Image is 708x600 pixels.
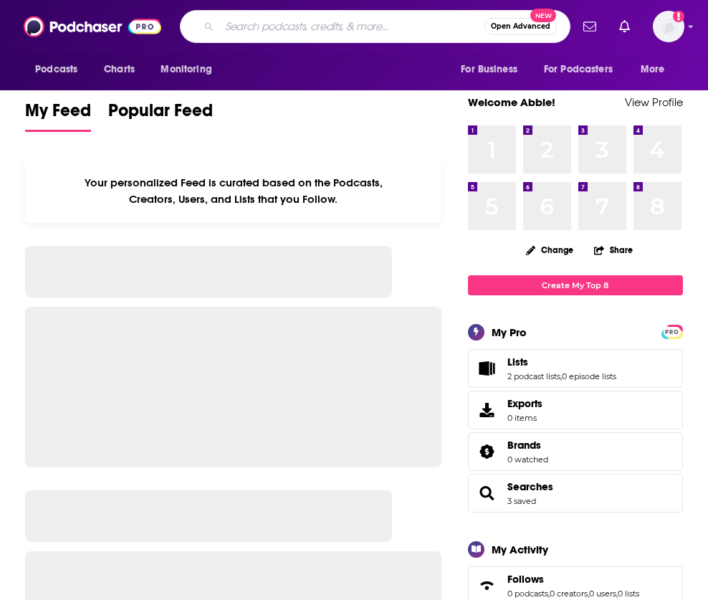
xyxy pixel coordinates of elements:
span: For Business [461,59,517,80]
span: 0 items [507,413,542,423]
a: Lists [507,356,616,368]
button: open menu [451,56,535,83]
a: Create My Top 8 [468,275,683,295]
a: Show notifications dropdown [578,14,602,39]
a: Lists [473,358,502,378]
div: Search podcasts, credits, & more... [180,10,570,43]
a: 0 episode lists [562,371,616,381]
button: open menu [150,56,230,83]
span: Searches [468,474,683,513]
a: 0 watched [507,454,548,465]
span: Open Advanced [491,23,550,30]
span: More [641,59,665,80]
a: Brands [473,442,502,462]
a: 2 podcast lists [507,371,560,381]
span: Charts [104,59,135,80]
span: , [588,589,589,599]
span: Brands [507,439,541,452]
span: PRO [664,327,681,338]
img: Podchaser - Follow, Share and Rate Podcasts [24,13,161,40]
a: PRO [664,325,681,336]
a: My Feed [25,100,91,132]
a: Exports [468,391,683,429]
input: Search podcasts, credits, & more... [219,15,484,38]
a: 0 users [589,589,616,599]
span: , [560,371,562,381]
a: Welcome Abbie! [468,95,555,109]
a: Searches [473,483,502,503]
span: My Feed [25,100,91,130]
a: Popular Feed [108,100,213,132]
button: open menu [25,56,96,83]
button: Share [593,236,633,264]
div: My Pro [492,325,527,339]
a: Follows [473,576,502,596]
span: Popular Feed [108,100,213,130]
span: Monitoring [161,59,211,80]
span: Podcasts [35,59,77,80]
span: Exports [507,397,542,410]
span: Brands [468,432,683,471]
a: 0 lists [618,589,639,599]
a: Brands [507,439,548,452]
button: Show profile menu [653,11,684,42]
button: open menu [631,56,683,83]
button: Open AdvancedNew [484,18,557,35]
a: 0 podcasts [507,589,548,599]
span: Logged in as abbie.hatfield [653,11,684,42]
span: , [548,589,550,599]
span: New [530,9,556,22]
a: Charts [95,56,143,83]
a: Show notifications dropdown [613,14,636,39]
button: open menu [535,56,633,83]
span: , [616,589,618,599]
a: 0 creators [550,589,588,599]
a: Follows [507,573,639,586]
span: For Podcasters [544,59,613,80]
span: Exports [473,400,502,420]
a: Searches [507,480,553,493]
div: My Activity [492,543,548,556]
span: Follows [507,573,544,586]
svg: Add a profile image [673,11,684,22]
span: Lists [507,356,528,368]
div: Your personalized Feed is curated based on the Podcasts, Creators, Users, and Lists that you Follow. [25,158,441,223]
span: Lists [468,349,683,388]
a: 3 saved [507,496,536,506]
img: User Profile [653,11,684,42]
button: Change [517,241,582,259]
a: View Profile [625,95,683,109]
